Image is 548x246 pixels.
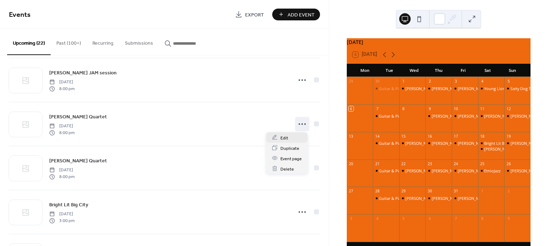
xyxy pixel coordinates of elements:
div: 8 [480,216,485,221]
div: [PERSON_NAME] Quartet [458,141,503,146]
div: Thu [426,64,451,77]
div: 11 [480,106,485,111]
span: 8:00 pm [49,85,75,92]
div: 3 [454,79,459,84]
div: Guitar & Piano Masters [373,168,399,173]
div: Guitar & Piano Masters [379,168,421,173]
div: 17 [454,134,459,139]
button: Submissions [119,29,159,54]
div: 24 [454,161,459,166]
div: 5 [401,216,406,221]
span: 8:00 pm [49,129,75,136]
div: [PERSON_NAME] Trio [432,113,471,119]
span: Export [245,11,264,19]
div: 12 [506,106,511,111]
div: 9 [427,106,432,111]
div: EthioJazz [478,168,504,173]
div: Terry Clarke's JAM Session [399,86,426,91]
div: Salty Dog Trio [511,86,536,91]
div: 15 [401,134,406,139]
div: Guitar & Piano Masters [379,86,421,91]
div: [PERSON_NAME] Quartet [432,86,477,91]
div: 30 [375,79,380,84]
button: Add Event [272,9,320,20]
span: Add Event [288,11,315,19]
div: 13 [349,134,354,139]
div: EthioJazz [484,168,501,173]
div: [PERSON_NAME] JAM Session [405,86,459,91]
div: Terry Cade Quartet [425,196,452,201]
div: [PERSON_NAME] Quartet [484,146,530,152]
div: 4 [375,216,380,221]
div: Guitar & Piano Masters [373,113,399,119]
div: Mon [352,64,377,77]
div: 19 [506,134,511,139]
div: 2 [427,79,432,84]
button: Recurring [87,29,119,54]
div: 14 [375,134,380,139]
div: 8 [401,106,406,111]
div: 28 [375,189,380,194]
div: 29 [401,189,406,194]
div: Eisenman-Dean Quartet [452,168,478,173]
div: 7 [454,216,459,221]
div: Allison Au Quartet [452,86,478,91]
div: Pete Mills Quartet [425,141,452,146]
div: [PERSON_NAME] JAM session [405,196,459,201]
div: 31 [454,189,459,194]
div: Terry Clarke's JAM session [399,141,426,146]
div: 23 [427,161,432,166]
div: Fri [451,64,476,77]
div: 20 [349,161,354,166]
span: [PERSON_NAME] Quartet [49,157,107,165]
span: 8:00 pm [49,173,75,180]
div: 2 [506,189,511,194]
div: 30 [427,189,432,194]
div: 16 [427,134,432,139]
div: Pete Mills Quartet [452,141,478,146]
div: 1 [480,189,485,194]
div: 26 [506,161,511,166]
div: Guitar & Piano Masters [373,196,399,201]
div: Hirut Hoot Comedy Night [452,196,478,201]
div: Brendan Davis Trio [504,141,531,146]
div: Young Lions! [478,86,504,91]
span: [PERSON_NAME] Quartet [49,113,107,121]
div: 5 [506,79,511,84]
div: [DATE] [347,38,531,46]
a: [PERSON_NAME] JAM session [49,69,117,77]
a: Bright Lit Big City [49,201,88,209]
div: 18 [480,134,485,139]
div: Bright Lit Big City [484,141,516,146]
a: [PERSON_NAME] Quartet [49,113,107,121]
span: Duplicate [280,144,299,152]
div: 27 [349,189,354,194]
div: 22 [401,161,406,166]
div: [PERSON_NAME] Quartet [432,141,477,146]
div: [PERSON_NAME] Comedy Night [458,196,516,201]
div: Guitar & Piano Masters [379,196,421,201]
div: 9 [506,216,511,221]
div: 6 [349,106,354,111]
div: [PERSON_NAME] JAM session [405,141,459,146]
div: Guitar & Piano Masters [379,113,421,119]
div: [PERSON_NAME] Quartet [458,86,503,91]
div: 21 [375,161,380,166]
span: [DATE] [49,167,75,173]
div: Don Naduriak [399,168,426,173]
span: Events [9,8,31,22]
div: Lee Wallace Quartet [478,146,504,152]
div: 25 [480,161,485,166]
span: Delete [280,165,294,173]
span: Edit [280,134,288,142]
button: Past (100+) [51,29,87,54]
div: Bright Lit Big City [478,141,504,146]
span: [DATE] [49,123,75,129]
div: [PERSON_NAME] Quartet [458,168,503,173]
span: [DATE] [49,211,75,217]
div: 1 [401,79,406,84]
div: Guitar & Piano Masters [373,141,399,146]
div: Young Lions! [484,86,508,91]
span: Bright Lit Big City [49,201,88,209]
